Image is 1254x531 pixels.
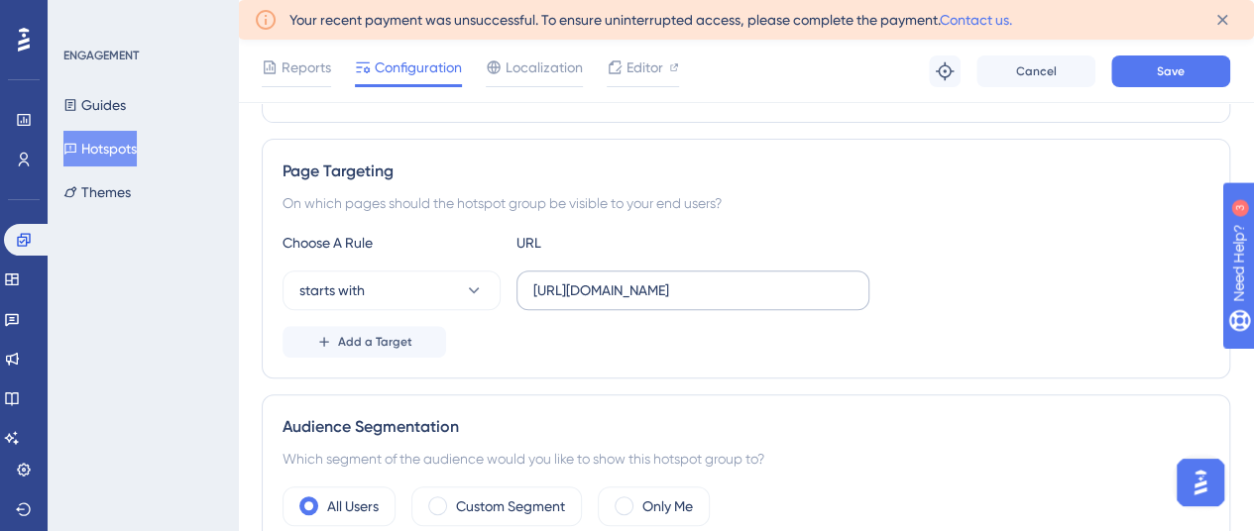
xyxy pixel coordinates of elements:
[63,87,126,123] button: Guides
[1016,63,1057,79] span: Cancel
[299,278,365,302] span: starts with
[63,174,131,210] button: Themes
[283,231,501,255] div: Choose A Rule
[283,191,1209,215] div: On which pages should the hotspot group be visible to your end users?
[47,5,124,29] span: Need Help?
[1111,55,1230,87] button: Save
[642,494,693,518] label: Only Me
[327,494,379,518] label: All Users
[282,55,331,79] span: Reports
[283,326,446,358] button: Add a Target
[1157,63,1185,79] span: Save
[138,10,144,26] div: 3
[1171,453,1230,512] iframe: UserGuiding AI Assistant Launcher
[63,131,137,166] button: Hotspots
[627,55,663,79] span: Editor
[283,447,1209,471] div: Which segment of the audience would you like to show this hotspot group to?
[283,415,1209,439] div: Audience Segmentation
[289,8,1012,32] span: Your recent payment was unsuccessful. To ensure uninterrupted access, please complete the payment.
[283,270,501,310] button: starts with
[456,494,565,518] label: Custom Segment
[338,334,412,350] span: Add a Target
[63,48,139,63] div: ENGAGEMENT
[516,231,735,255] div: URL
[375,55,462,79] span: Configuration
[976,55,1095,87] button: Cancel
[506,55,583,79] span: Localization
[533,279,853,301] input: yourwebsite.com/path
[940,12,1012,28] a: Contact us.
[283,159,1209,183] div: Page Targeting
